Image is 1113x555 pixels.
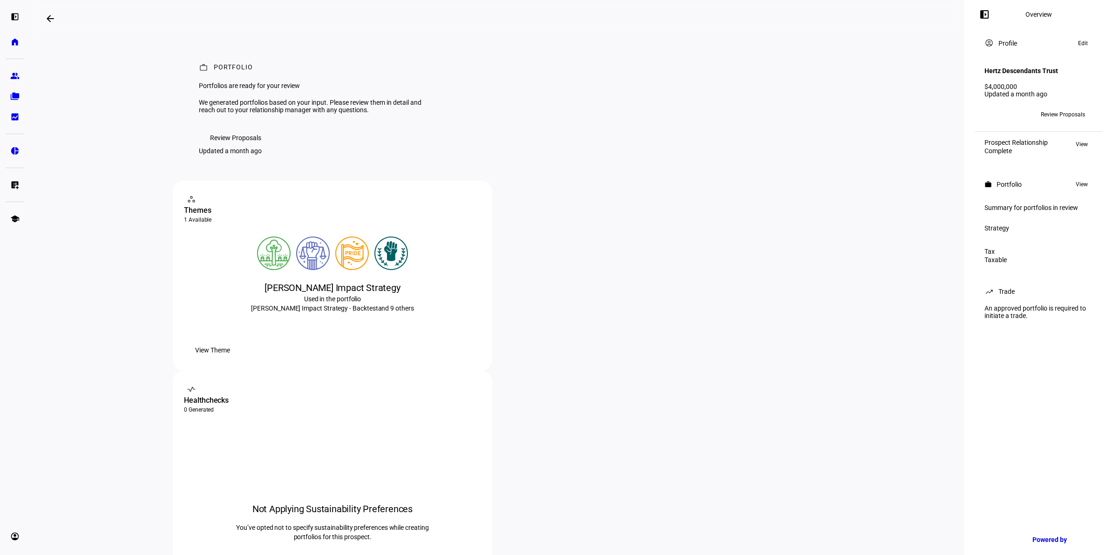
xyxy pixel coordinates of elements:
eth-mat-symbol: bid_landscape [10,112,20,122]
eth-panel-overview-card-header: Profile [984,38,1093,49]
a: group [6,67,24,85]
span: Review Proposals [210,129,261,147]
mat-icon: work [984,181,992,188]
div: 1 Available [184,216,481,223]
div: Updated a month ago [984,90,1093,98]
mat-icon: work [199,63,208,72]
div: Prospect Relationship [984,139,1048,146]
eth-mat-symbol: pie_chart [10,146,20,156]
mat-icon: account_circle [984,38,994,47]
div: Tax [984,248,1093,255]
img: deforestation.colored.svg [257,237,291,270]
span: NH [1002,111,1010,118]
a: folder_copy [6,87,24,106]
img: lgbtqJustice.colored.svg [335,237,369,270]
button: Review Proposals [1033,107,1093,122]
div: Updated a month ago [199,147,262,155]
button: View [1071,179,1093,190]
div: Profile [998,40,1017,47]
div: An approved portfolio is required to initiate a trade. [979,301,1098,323]
div: Summary for portfolios in review [984,204,1093,211]
span: View Theme [195,341,230,359]
mat-icon: left_panel_open [979,9,990,20]
button: View [1071,139,1093,150]
eth-mat-symbol: school [10,214,20,223]
div: 0 Generated [184,406,481,413]
div: Taxable [984,256,1093,264]
eth-mat-symbol: list_alt_add [10,180,20,190]
eth-mat-symbol: account_circle [10,532,20,541]
h4: Hertz Descendants Trust [984,67,1058,74]
eth-panel-overview-card-header: Portfolio [984,179,1093,190]
eth-mat-symbol: folder_copy [10,92,20,101]
mat-icon: workspaces [187,195,196,204]
span: BE [989,111,996,118]
span: Edit [1078,38,1088,49]
div: Strategy [984,224,1093,232]
img: racialJustice.colored.svg [374,237,408,270]
div: Overview [1025,11,1052,18]
div: Portfolio [214,63,253,73]
eth-mat-symbol: group [10,71,20,81]
div: Not Applying Sustainability Preferences [235,502,430,515]
div: We generated portfolios based on your input. Please review them in detail and reach out to your r... [199,99,428,114]
p: You’ve opted not to specify sustainability preferences while creating portfolios for this prospect. [235,523,430,541]
div: $4,000,000 [984,83,1093,90]
div: Healthchecks [184,395,481,406]
div: Portfolios are ready for your review [199,82,428,89]
mat-icon: vital_signs [187,385,196,394]
div: Portfolio [997,181,1022,188]
span: View [1076,139,1088,150]
a: bid_landscape [6,108,24,126]
a: home [6,33,24,51]
mat-icon: trending_up [984,287,994,296]
eth-mat-symbol: home [10,37,20,47]
button: Edit [1073,38,1093,49]
a: Powered by [1028,531,1099,548]
eth-mat-symbol: left_panel_open [10,12,20,21]
img: democracy.colored.svg [296,237,330,270]
span: Review Proposals [1041,107,1085,122]
button: Review Proposals [199,129,272,147]
span: Used in the portfolio [PERSON_NAME] Impact Strategy - Backtest [251,295,378,312]
div: Complete [984,147,1048,155]
div: Themes [184,205,481,216]
div: Trade [998,288,1015,295]
mat-icon: arrow_backwards [45,13,56,24]
span: View [1076,179,1088,190]
span: and 9 others [378,305,414,312]
button: View Theme [184,341,241,359]
a: pie_chart [6,142,24,160]
div: [PERSON_NAME] Impact Strategy [184,281,481,294]
eth-panel-overview-card-header: Trade [984,286,1093,297]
